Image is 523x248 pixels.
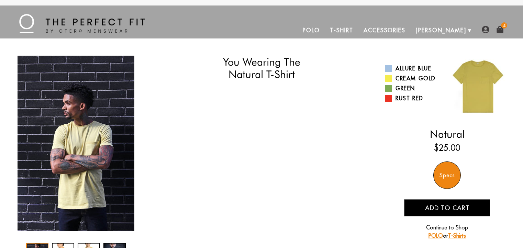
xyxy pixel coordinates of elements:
[411,22,471,38] a: [PERSON_NAME]
[385,64,442,72] a: Allure Blue
[325,22,358,38] a: T-Shirt
[404,199,490,216] button: Add to cart
[385,94,442,102] a: Rust Red
[14,56,138,231] div: 1 / 4
[447,56,509,117] img: 08.jpg
[385,128,509,140] h2: Natural
[496,26,504,33] a: 4
[433,161,461,189] div: Specs
[298,22,325,38] a: Polo
[404,223,490,240] p: Continue to Shop or
[482,26,489,33] img: user-account-icon.png
[385,84,442,92] a: Green
[18,56,134,231] img: IMG_1951_copy_1024x1024_2x_cf63319f-f3c3-4977-9d73-18d8a49b1d04_340x.jpg
[180,56,343,81] h1: You Wearing The Natural T-Shirt
[448,232,466,239] a: T-Shirts
[429,232,443,239] a: POLO
[501,22,507,29] span: 4
[358,22,411,38] a: Accessories
[434,142,460,154] ins: $25.00
[19,14,145,33] img: The Perfect Fit - by Otero Menswear - Logo
[385,74,442,82] a: Cream Gold
[496,26,504,33] img: shopping-bag-icon.png
[425,204,469,212] span: Add to cart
